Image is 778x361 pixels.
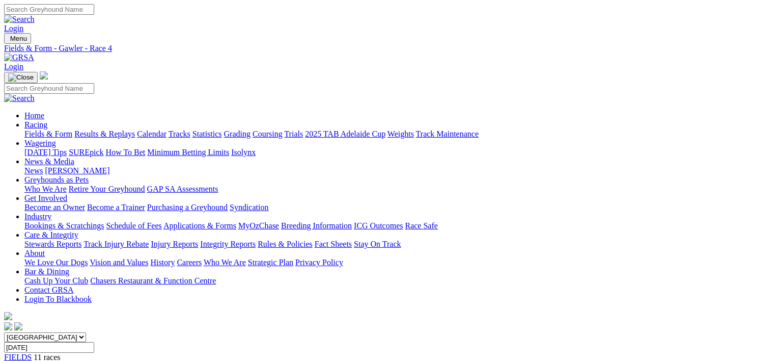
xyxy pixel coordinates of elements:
div: Racing [24,130,766,139]
div: Industry [24,221,766,230]
a: Fields & Form - Gawler - Race 4 [4,44,766,53]
a: Trials [284,130,303,138]
a: Greyhounds as Pets [24,175,89,184]
a: Tracks [169,130,190,138]
a: Home [24,111,44,120]
div: Greyhounds as Pets [24,185,766,194]
a: Who We Are [24,185,67,193]
a: ICG Outcomes [354,221,403,230]
span: Menu [10,35,27,42]
a: Rules & Policies [258,240,313,248]
a: Become an Owner [24,203,85,212]
a: Schedule of Fees [106,221,161,230]
a: Privacy Policy [295,258,343,267]
img: logo-grsa-white.png [40,71,48,80]
a: Coursing [253,130,283,138]
a: Strategic Plan [248,258,293,267]
div: Get Involved [24,203,766,212]
a: Chasers Restaurant & Function Centre [90,276,216,285]
button: Toggle navigation [4,72,38,83]
img: GRSA [4,53,34,62]
a: Track Maintenance [416,130,479,138]
a: Stewards Reports [24,240,81,248]
a: Calendar [137,130,166,138]
div: Wagering [24,148,766,157]
a: Applications & Forms [163,221,236,230]
a: Cash Up Your Club [24,276,88,285]
a: Login [4,62,23,71]
div: About [24,258,766,267]
div: Care & Integrity [24,240,766,249]
input: Search [4,4,94,15]
a: MyOzChase [238,221,279,230]
a: Purchasing a Greyhound [147,203,228,212]
a: Contact GRSA [24,286,73,294]
a: Integrity Reports [200,240,256,248]
a: [PERSON_NAME] [45,166,109,175]
a: Login To Blackbook [24,295,92,303]
img: logo-grsa-white.png [4,312,12,320]
input: Search [4,83,94,94]
a: Who We Are [204,258,246,267]
a: Minimum Betting Limits [147,148,229,157]
a: Track Injury Rebate [84,240,149,248]
img: Search [4,94,35,103]
a: Vision and Values [90,258,148,267]
a: Syndication [230,203,268,212]
a: Care & Integrity [24,230,78,239]
a: History [150,258,175,267]
a: Results & Replays [74,130,135,138]
button: Toggle navigation [4,33,31,44]
a: Become a Trainer [87,203,145,212]
img: Search [4,15,35,24]
a: [DATE] Tips [24,148,67,157]
a: GAP SA Assessments [147,185,218,193]
a: Fields & Form [24,130,72,138]
a: Fact Sheets [315,240,352,248]
a: About [24,249,45,257]
a: Isolynx [231,148,256,157]
img: Close [8,73,34,82]
a: Grading [224,130,251,138]
a: Race Safe [405,221,437,230]
a: Injury Reports [151,240,198,248]
a: Retire Your Greyhound [69,185,145,193]
input: Select date [4,342,94,353]
a: News & Media [24,157,74,166]
img: twitter.svg [14,322,22,330]
a: We Love Our Dogs [24,258,88,267]
a: Bar & Dining [24,267,69,276]
a: Get Involved [24,194,67,202]
a: How To Bet [106,148,146,157]
a: Login [4,24,23,33]
div: Bar & Dining [24,276,766,286]
a: Weights [387,130,414,138]
a: Industry [24,212,51,221]
div: News & Media [24,166,766,175]
a: Wagering [24,139,56,147]
a: Bookings & Scratchings [24,221,104,230]
a: Stay On Track [354,240,401,248]
a: 2025 TAB Adelaide Cup [305,130,385,138]
a: News [24,166,43,175]
a: Statistics [192,130,222,138]
a: Careers [177,258,202,267]
a: Racing [24,120,47,129]
a: SUREpick [69,148,103,157]
img: facebook.svg [4,322,12,330]
a: Breeding Information [281,221,352,230]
